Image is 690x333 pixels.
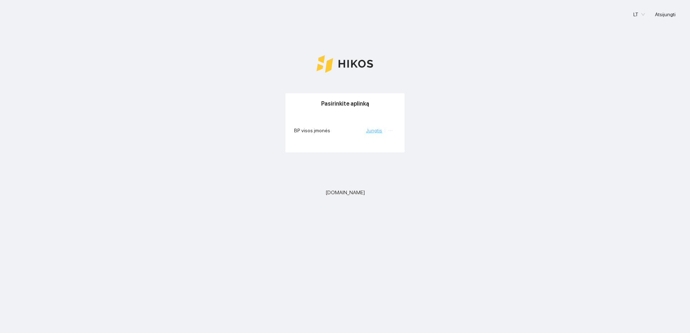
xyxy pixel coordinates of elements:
[655,10,676,18] span: Atsijungti
[633,9,645,20] span: LT
[649,9,681,20] button: Atsijungti
[326,188,365,196] span: [DOMAIN_NAME]
[294,122,396,139] li: BP visos įmonės
[388,128,393,133] span: ellipsis
[366,128,382,133] a: Jungtis
[294,93,396,114] div: Pasirinkite aplinką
